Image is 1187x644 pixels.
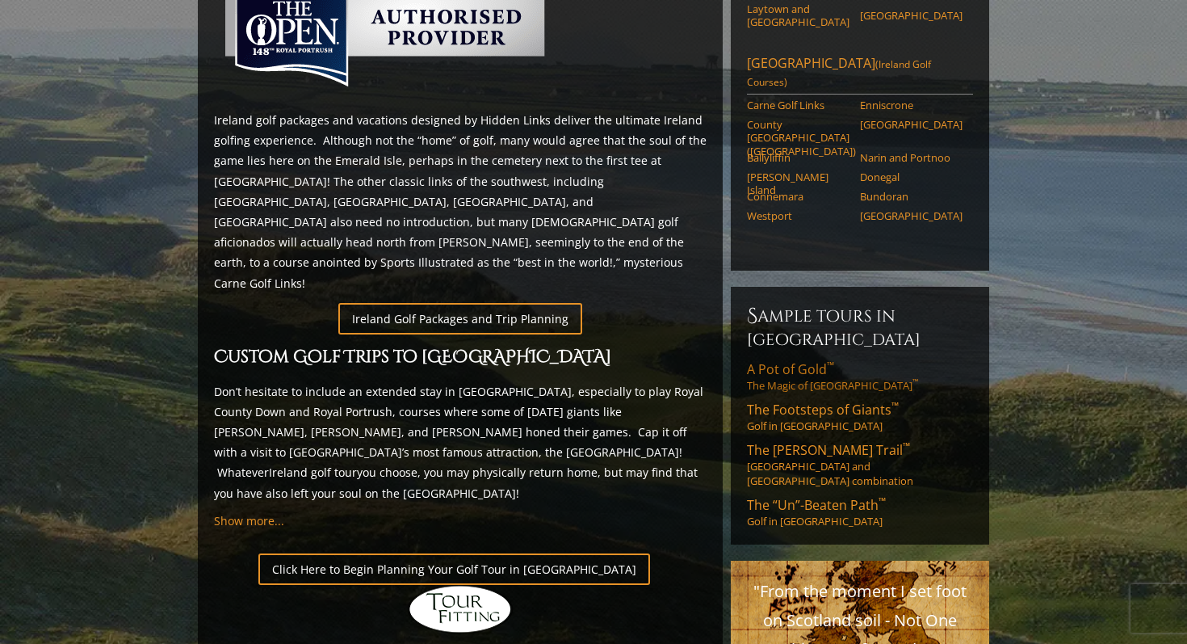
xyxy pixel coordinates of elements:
sup: ™ [879,495,886,508]
a: Connemara [747,190,849,203]
span: The [PERSON_NAME] Trail [747,441,910,459]
span: The Footsteps of Giants [747,401,899,419]
a: Laytown and [GEOGRAPHIC_DATA] [747,2,849,29]
a: Click Here to Begin Planning Your Golf Tour in [GEOGRAPHIC_DATA] [258,554,650,585]
h2: Custom Golf Trips to [GEOGRAPHIC_DATA] [214,344,707,372]
a: Ireland golf tour [269,465,357,480]
a: Bundoran [860,190,963,203]
a: Show more... [214,513,284,528]
a: County [GEOGRAPHIC_DATA] ([GEOGRAPHIC_DATA]) [747,118,849,158]
sup: ™ [912,377,918,388]
h6: Sample Tours in [GEOGRAPHIC_DATA] [747,303,973,351]
sup: ™ [903,440,910,453]
a: Narin and Portnoo [860,151,963,164]
a: Enniscrone [860,99,963,112]
a: The [PERSON_NAME] Trail™[GEOGRAPHIC_DATA] and [GEOGRAPHIC_DATA] combination [747,441,973,488]
p: Don’t hesitate to include an extended stay in [GEOGRAPHIC_DATA], especially to play Royal County ... [214,381,707,503]
span: The “Un”-Beaten Path [747,496,886,514]
span: A Pot of Gold [747,360,834,378]
a: A Pot of Gold™The Magic of [GEOGRAPHIC_DATA]™ [747,360,973,393]
a: Carne Golf Links [747,99,849,112]
a: Westport [747,209,849,222]
a: The “Un”-Beaten Path™Golf in [GEOGRAPHIC_DATA] [747,496,973,528]
a: Ballyliffin [747,151,849,164]
sup: ™ [827,359,834,373]
a: Donegal [860,170,963,183]
a: The Footsteps of Giants™Golf in [GEOGRAPHIC_DATA] [747,401,973,433]
a: [PERSON_NAME] Island [747,170,849,197]
a: [GEOGRAPHIC_DATA](Ireland Golf Courses) [747,54,973,95]
a: [GEOGRAPHIC_DATA] [860,209,963,222]
img: Hidden Links [408,585,513,633]
a: [GEOGRAPHIC_DATA] [860,118,963,131]
a: [GEOGRAPHIC_DATA] [860,9,963,22]
a: Ireland Golf Packages and Trip Planning [338,303,582,335]
span: (Ireland Golf Courses) [747,57,931,89]
p: Ireland golf packages and vacations designed by Hidden Links deliver the ultimate Ireland golfing... [214,110,707,293]
sup: ™ [891,399,899,413]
